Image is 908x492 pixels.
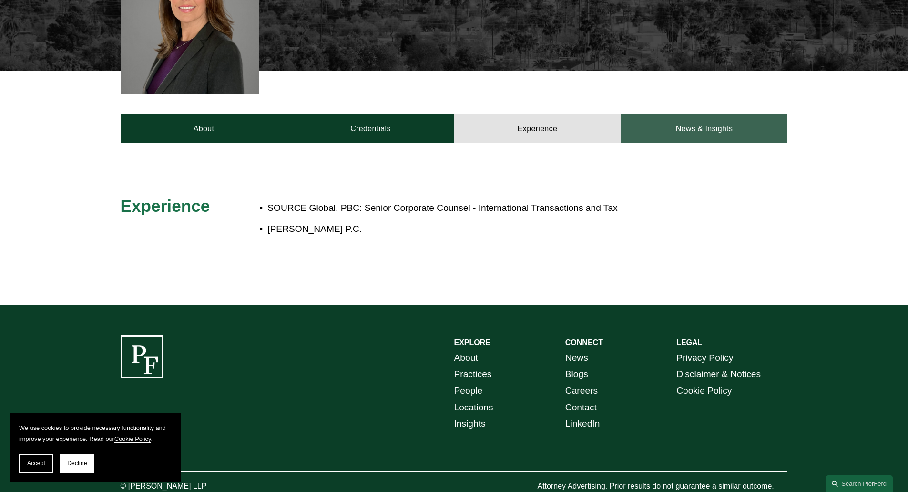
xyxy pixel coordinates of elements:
span: Decline [67,460,87,467]
a: Experience [454,114,621,143]
a: Blogs [565,366,588,383]
section: Cookie banner [10,413,181,482]
a: About [121,114,287,143]
a: News & Insights [621,114,787,143]
a: News [565,350,588,366]
a: Cookie Policy [114,435,151,442]
a: Privacy Policy [676,350,733,366]
a: Insights [454,416,486,432]
p: We use cookies to provide necessary functionality and improve your experience. Read our . [19,422,172,444]
a: About [454,350,478,366]
a: Disclaimer & Notices [676,366,761,383]
a: Cookie Policy [676,383,732,399]
strong: CONNECT [565,338,603,346]
span: Experience [121,197,210,215]
a: Credentials [287,114,454,143]
a: LinkedIn [565,416,600,432]
strong: LEGAL [676,338,702,346]
a: People [454,383,483,399]
a: Practices [454,366,492,383]
a: Search this site [826,475,893,492]
a: Careers [565,383,598,399]
p: SOURCE Global, PBC: Senior Corporate Counsel - International Transactions and Tax [267,200,704,217]
button: Decline [60,454,94,473]
strong: EXPLORE [454,338,490,346]
a: Locations [454,399,493,416]
p: [PERSON_NAME] P.C. [267,221,704,238]
span: Accept [27,460,45,467]
a: Contact [565,399,597,416]
button: Accept [19,454,53,473]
